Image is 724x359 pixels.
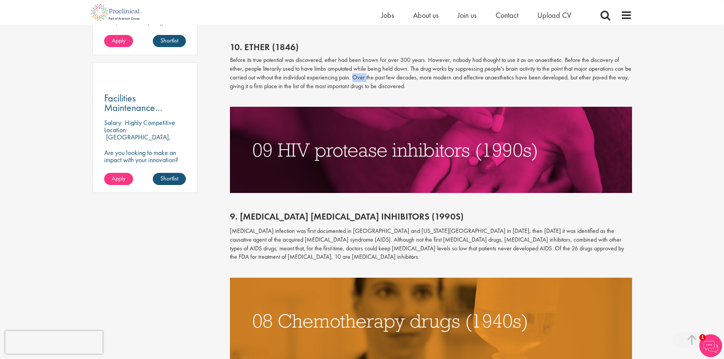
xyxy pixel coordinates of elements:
[104,125,127,134] span: Location:
[699,334,722,357] img: Chatbot
[153,173,186,185] a: Shortlist
[153,35,186,47] a: Shortlist
[458,10,477,20] a: Join us
[413,10,439,20] a: About us
[104,92,162,123] span: Facilities Maintenance Technician II
[230,56,632,90] p: Before its true potential was discovered, ether had been known for over 300 years. However, nobod...
[104,35,133,47] a: Apply
[104,133,171,149] p: [GEOGRAPHIC_DATA], [GEOGRAPHIC_DATA]
[699,334,706,341] span: 1
[496,10,518,20] a: Contact
[5,331,103,354] iframe: reCAPTCHA
[104,149,186,163] p: Are you looking to make an impact with your innovation?
[104,173,133,185] a: Apply
[230,107,632,193] img: HIV PROTEASE INHIBITORS (1990S)
[230,227,624,261] span: [MEDICAL_DATA] infection was first documented in [GEOGRAPHIC_DATA] and [US_STATE][GEOGRAPHIC_DATA...
[112,36,125,44] span: Apply
[112,174,125,182] span: Apply
[104,93,186,112] a: Facilities Maintenance Technician II
[230,42,632,52] h2: 10. Ether (1846)
[125,118,175,127] p: Highly Competitive
[381,10,394,20] a: Jobs
[537,10,571,20] a: Upload CV
[104,118,121,127] span: Salary
[230,210,464,222] span: 9. [MEDICAL_DATA] [MEDICAL_DATA] inhibitors (1990s)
